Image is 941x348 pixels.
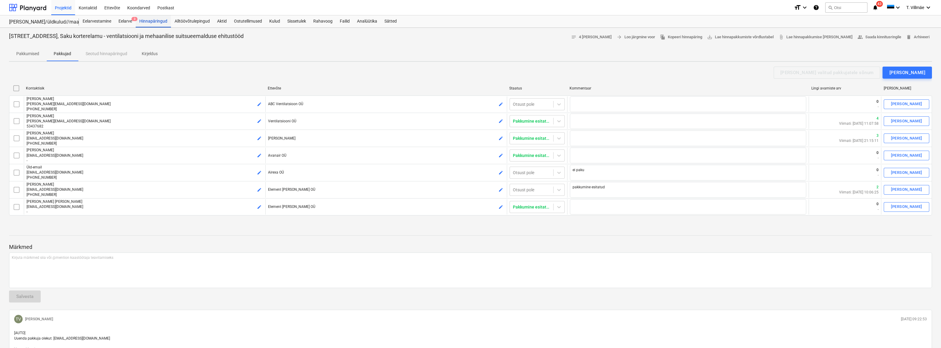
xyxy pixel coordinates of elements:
[705,33,776,42] a: Lae hinnapakkumiste võrdlustabel
[776,33,855,42] a: Lae hinnapakkumise [PERSON_NAME]
[27,158,263,163] p: -
[884,202,929,212] button: [PERSON_NAME]
[857,34,863,40] span: people_alt
[839,133,879,138] p: 3
[876,168,879,173] p: 0
[498,102,503,107] span: edit
[27,153,83,158] span: [EMAIL_ADDRESS][DOMAIN_NAME]
[498,170,503,175] span: edit
[801,4,808,11] i: keyboard_arrow_down
[570,86,807,90] div: Kommentaar
[876,155,879,161] p: -
[811,86,879,90] div: Lingi avamiste arv
[115,15,136,27] a: Eelarve3
[257,170,262,175] span: edit
[570,182,806,198] textarea: pakkumine esitatud
[27,170,83,174] span: [EMAIL_ADDRESS][DOMAIN_NAME]
[891,186,922,193] div: [PERSON_NAME]
[27,114,263,119] p: [PERSON_NAME]
[14,315,23,323] div: Tanel Villmäe
[509,86,565,90] div: Staatus
[876,1,883,7] span: 43
[883,67,932,79] button: [PERSON_NAME]
[891,203,922,210] div: [PERSON_NAME]
[16,51,39,57] p: Pakkumised
[27,131,263,136] p: [PERSON_NAME]
[884,116,929,126] button: [PERSON_NAME]
[884,133,929,143] button: [PERSON_NAME]
[660,34,665,40] span: file_copy
[268,204,504,209] p: Element [PERSON_NAME] OÜ
[27,107,263,112] p: [PHONE_NUMBER]
[213,15,230,27] a: Aktid
[16,317,21,321] span: TV
[54,51,71,57] p: Pakkujad
[891,101,922,108] div: [PERSON_NAME]
[498,153,503,158] span: edit
[268,102,504,107] p: ABC Ventilatsioon OÜ
[707,34,774,41] span: Lae hinnapakkumiste võrdlustabel
[9,243,932,251] p: Märkmed
[707,34,712,40] span: save_alt
[257,119,262,124] span: edit
[906,34,911,40] span: delete
[876,150,879,155] p: 0
[884,168,929,177] button: [PERSON_NAME]
[569,33,614,42] button: 4 [PERSON_NAME]
[27,187,83,192] span: [EMAIL_ADDRESS][DOMAIN_NAME]
[872,4,878,11] i: notifications
[658,33,705,42] button: Kopeeri hinnapäring
[26,86,263,90] div: Kontaktisik
[876,104,879,109] p: -
[891,135,922,142] div: [PERSON_NAME]
[839,121,879,126] p: Viimati: [DATE] 11:07:58
[27,124,263,129] p: 53437682
[825,2,867,13] button: Otsi
[617,34,655,41] span: Loo järgmine voor
[14,331,110,340] span: [AUTO] Uuenda pakkuja olekut: [EMAIL_ADDRESS][DOMAIN_NAME]
[891,152,922,159] div: [PERSON_NAME]
[336,15,353,27] a: Failid
[171,15,213,27] div: Alltöövõtulepingud
[257,187,262,192] span: edit
[498,205,503,209] span: edit
[778,34,784,40] span: attach_file
[660,34,702,41] span: Kopeeri hinnapäring
[27,175,263,180] p: [PHONE_NUMBER]
[27,182,263,187] p: [PERSON_NAME]
[268,136,504,141] p: [PERSON_NAME]
[876,99,879,104] p: 0
[353,15,381,27] a: Analüütika
[27,119,111,123] span: [PERSON_NAME][EMAIL_ADDRESS][DOMAIN_NAME]
[904,33,932,42] button: Arhiveeri
[498,136,503,141] span: edit
[266,15,284,27] a: Kulud
[876,202,879,207] p: 0
[813,4,819,11] i: Abikeskus
[79,15,115,27] a: Eelarvestamine
[498,119,503,124] span: edit
[268,119,504,124] p: Ventilatsiooni OÜ
[257,102,262,107] span: edit
[876,173,879,178] p: -
[257,153,262,158] span: edit
[571,34,612,41] span: 4 [PERSON_NAME]
[794,4,801,11] i: format_size
[268,187,504,192] p: Element [PERSON_NAME] OÜ
[857,34,901,41] span: Saada kinnitusringile
[27,102,111,106] span: [PERSON_NAME][EMAIL_ADDRESS][DOMAIN_NAME]
[136,15,171,27] div: Hinnapäringud
[884,99,929,109] button: [PERSON_NAME]
[891,118,922,125] div: [PERSON_NAME]
[27,205,83,209] span: [EMAIL_ADDRESS][DOMAIN_NAME]
[310,15,336,27] a: Rahavoog
[268,170,504,175] p: Airexa OÜ
[9,33,244,40] p: [STREET_ADDRESS], Saku korterelamu - ventilatsiooni ja mehaanilise suitsueemalduse ehitustööd
[27,96,263,102] p: [PERSON_NAME]
[876,207,879,212] p: -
